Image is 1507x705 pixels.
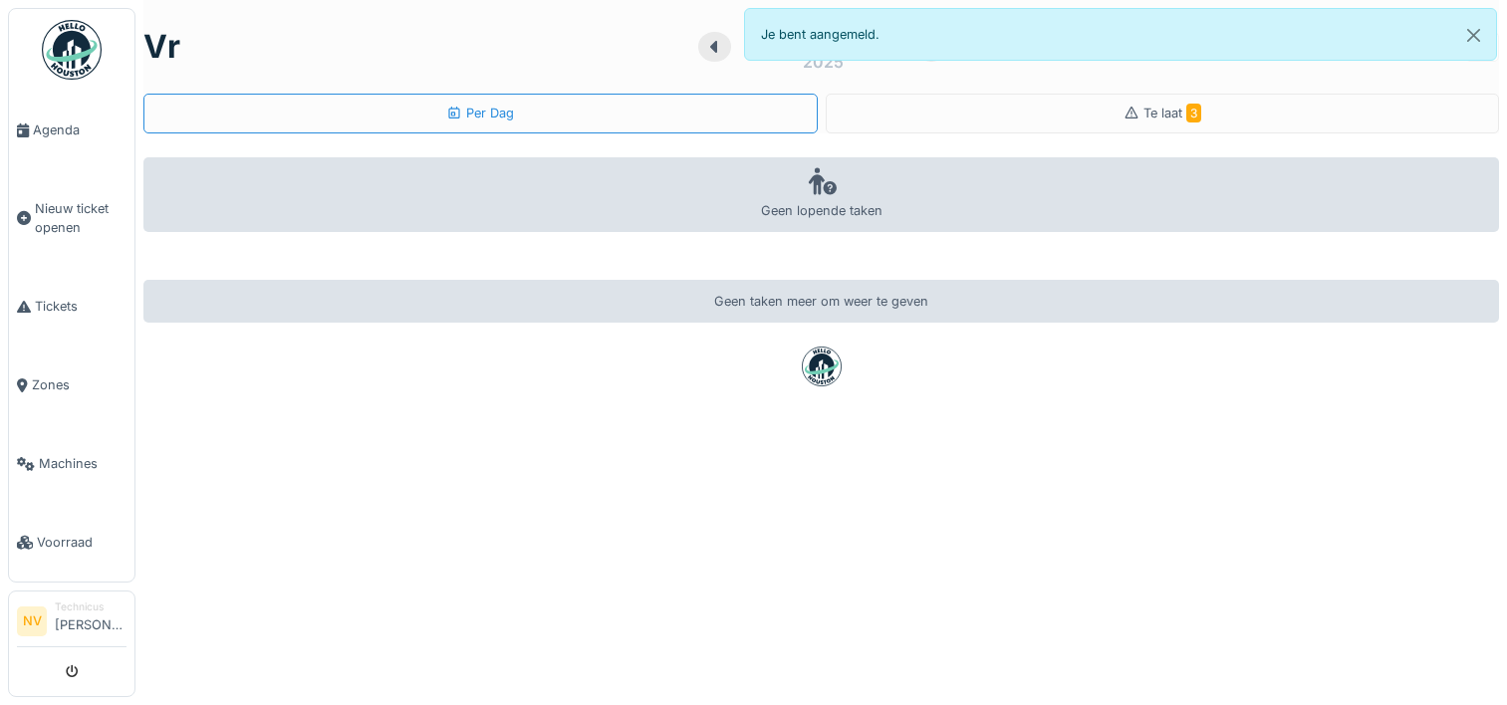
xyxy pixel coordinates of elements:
[35,297,126,316] span: Tickets
[37,533,126,552] span: Voorraad
[33,120,126,139] span: Agenda
[802,347,842,386] img: badge-BVDL4wpA.svg
[9,267,134,346] a: Tickets
[17,599,126,647] a: NV Technicus[PERSON_NAME]
[744,8,1498,61] div: Je bent aangemeld.
[143,280,1499,323] div: Geen taken meer om weer te geven
[42,20,102,80] img: Badge_color-CXgf-gQk.svg
[446,104,514,122] div: Per Dag
[9,503,134,582] a: Voorraad
[803,50,844,74] div: 2025
[1451,9,1496,62] button: Close
[55,599,126,614] div: Technicus
[35,199,126,237] span: Nieuw ticket openen
[1186,104,1201,122] span: 3
[9,424,134,503] a: Machines
[32,375,126,394] span: Zones
[1143,106,1201,120] span: Te laat
[55,599,126,642] li: [PERSON_NAME]
[143,157,1499,232] div: Geen lopende taken
[17,606,47,636] li: NV
[39,454,126,473] span: Machines
[9,91,134,169] a: Agenda
[9,169,134,267] a: Nieuw ticket openen
[143,28,180,66] h1: vr
[9,346,134,424] a: Zones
